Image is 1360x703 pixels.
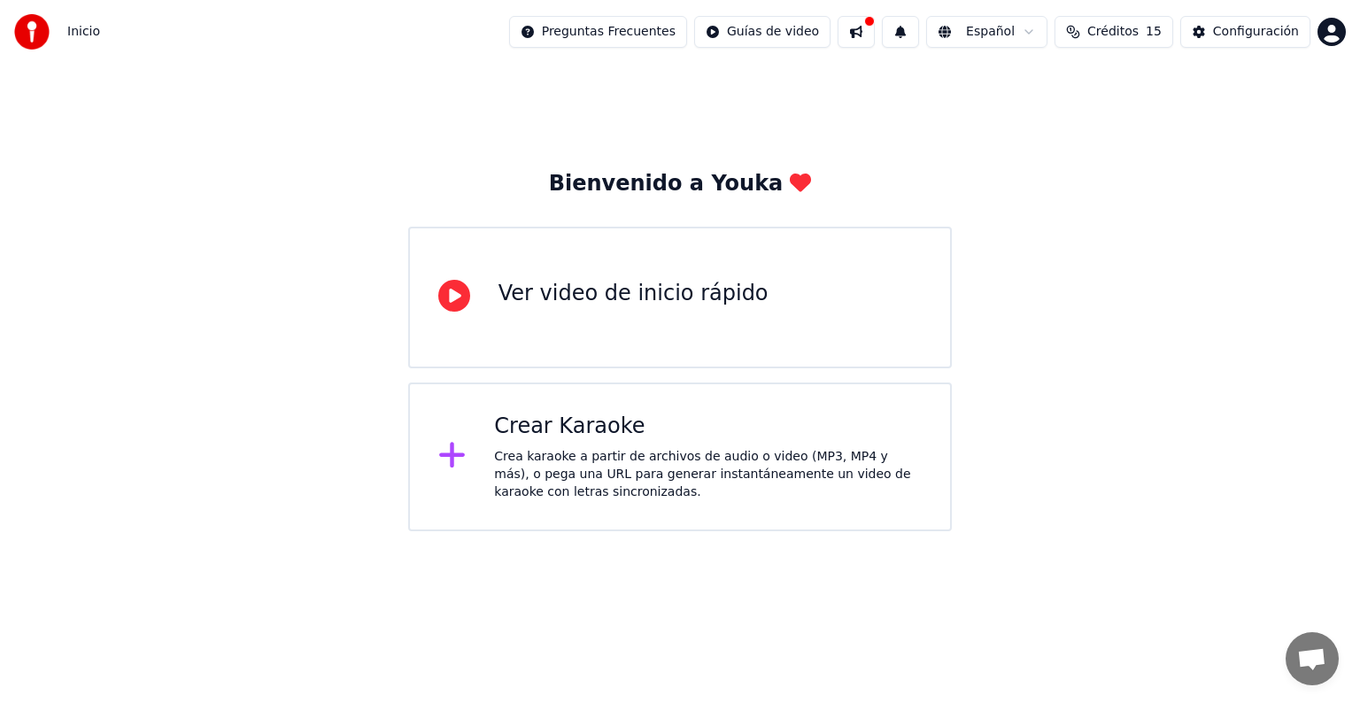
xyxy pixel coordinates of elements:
button: Preguntas Frecuentes [509,16,687,48]
div: Crea karaoke a partir de archivos de audio o video (MP3, MP4 y más), o pega una URL para generar ... [494,448,922,501]
span: Créditos [1087,23,1139,41]
span: Inicio [67,23,100,41]
a: Chat abierto [1286,632,1339,685]
button: Créditos15 [1055,16,1173,48]
img: youka [14,14,50,50]
div: Configuración [1213,23,1299,41]
nav: breadcrumb [67,23,100,41]
div: Crear Karaoke [494,413,922,441]
span: 15 [1146,23,1162,41]
button: Guías de video [694,16,831,48]
button: Configuración [1180,16,1310,48]
div: Ver video de inicio rápido [498,280,769,308]
div: Bienvenido a Youka [549,170,812,198]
